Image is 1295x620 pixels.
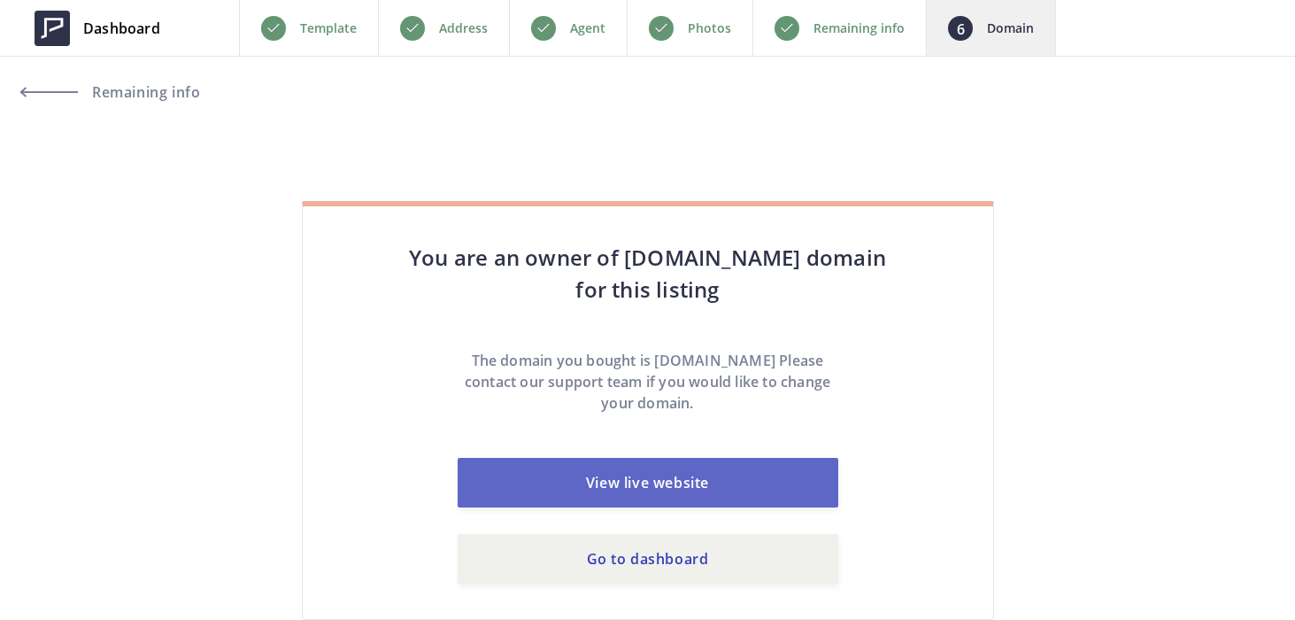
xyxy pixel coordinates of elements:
iframe: Drift Widget Chat Controller [1206,531,1274,599]
span: Remaining info [88,85,200,99]
p: Photos [688,18,731,39]
p: The domain you bought is [DOMAIN_NAME] Please contact our support team if you would like to chang... [458,350,838,414]
a: Dashboard [21,2,173,55]
span: Dashboard [83,18,160,39]
p: Domain [987,18,1034,39]
a: Go to dashboard [458,534,838,584]
a: Remaining info [21,71,181,113]
p: Address [439,18,488,39]
p: Remaining info [813,18,905,39]
p: Agent [570,18,605,39]
h4: You are an owner of [DOMAIN_NAME] domain for this listing [338,242,958,306]
a: View live website [458,458,838,508]
p: Template [300,18,357,39]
